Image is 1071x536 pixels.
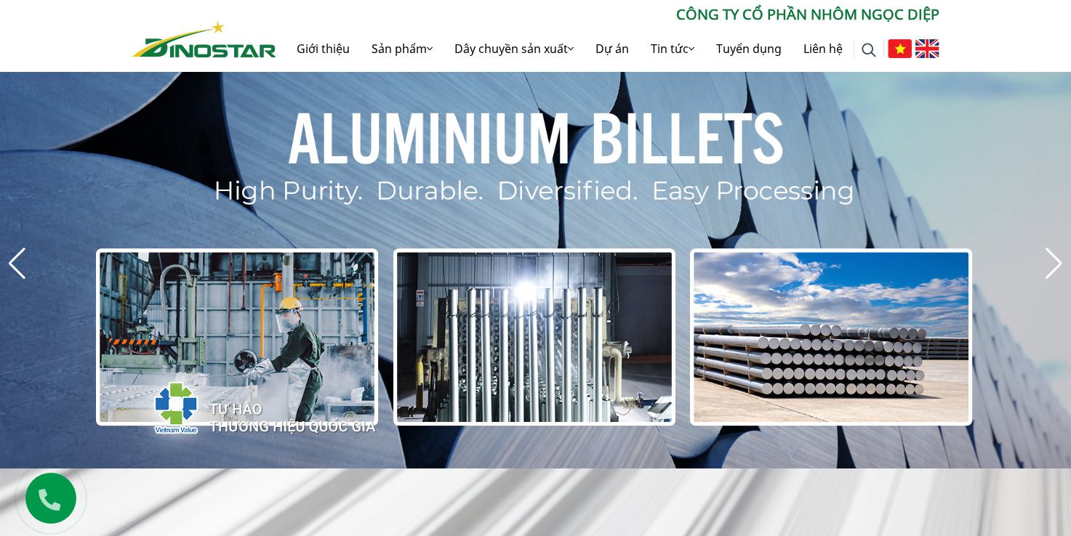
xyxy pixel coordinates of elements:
[111,355,378,454] img: thqg
[915,39,939,58] img: English
[276,4,939,25] p: CÔNG TY CỔ PHẦN NHÔM NGỌC DIỆP
[585,25,640,72] a: Dự án
[793,25,854,72] a: Liên hệ
[862,43,876,57] img: search
[132,18,276,57] a: Nhôm Dinostar
[286,25,361,72] a: Giới thiệu
[888,39,912,58] img: Tiếng Việt
[640,25,705,72] a: Tin tức
[361,25,444,72] a: Sản phẩm
[7,248,27,280] div: Previous slide
[1044,248,1064,280] div: Next slide
[444,25,585,72] a: Dây chuyền sản xuất
[705,25,793,72] a: Tuyển dụng
[132,21,276,57] img: Nhôm Dinostar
